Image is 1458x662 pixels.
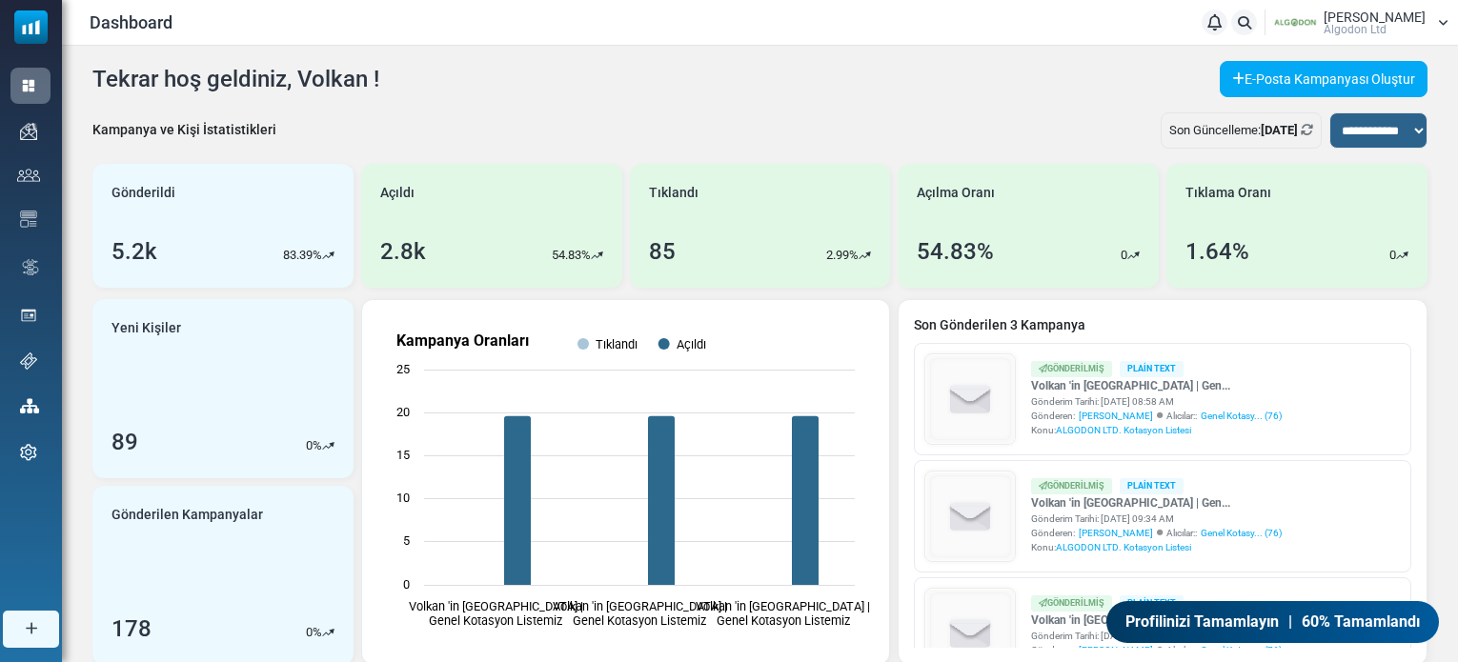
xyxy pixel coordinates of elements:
div: 178 [111,612,152,646]
span: [PERSON_NAME] [1079,526,1153,540]
span: ALGODON LTD. Kotasyon Listesi [1056,425,1191,435]
div: Plain Text [1120,361,1184,377]
span: Yeni Kişiler [111,318,181,338]
div: Kampanya ve Kişi İstatistikleri [92,120,276,140]
a: Volkan 'in [GEOGRAPHIC_DATA] | Gen... [1031,494,1282,512]
text: 0 [403,577,410,592]
h4: Tekrar hoş geldiniz, Volkan ! [92,66,379,93]
p: 83.39% [283,246,322,265]
img: settings-icon.svg [20,444,37,461]
a: Yeni Kişiler 89 0% [92,299,354,478]
div: Gönderim Tarihi: [DATE] 09:34 AM [1031,512,1282,526]
img: empty-draft-icon2.svg [926,355,1015,444]
p: 0 [1389,246,1396,265]
img: support-icon.svg [20,352,37,370]
span: Gönderildi [111,183,175,203]
div: Gönderilmiş [1031,595,1112,612]
p: 0 [1121,246,1127,265]
a: User Logo [PERSON_NAME] Algodon Ltd [1271,9,1448,37]
span: | [1288,611,1292,633]
text: 10 [396,491,410,505]
div: 2.8k [380,234,426,269]
span: [PERSON_NAME] [1079,643,1153,657]
p: 54.83% [552,246,591,265]
span: Algodon Ltd [1324,24,1387,35]
img: landing_pages.svg [20,307,37,324]
div: Gönderim Tarihi: [DATE] 12:29 PM [1031,629,1282,643]
b: [DATE] [1261,123,1298,137]
img: contacts-icon.svg [17,169,40,182]
text: Volkan 'in [GEOGRAPHIC_DATA] | Genel Kotasyon Listemiz [696,599,870,628]
img: workflow.svg [20,256,41,278]
a: Profilinizi Tamamlayın | 60% Tamamlandı [1106,601,1439,643]
a: Genel Kotasy... (76) [1201,409,1282,423]
a: Genel Kotasy... (76) [1201,526,1282,540]
div: Gönderen: Alıcılar:: [1031,643,1282,657]
div: 1.64% [1185,234,1249,269]
text: 15 [396,448,410,462]
div: 89 [111,425,138,459]
div: Gönderilmiş [1031,478,1112,494]
div: 85 [649,234,676,269]
text: Volkan 'in [GEOGRAPHIC_DATA] | Genel Kotasyon Listemiz [552,599,726,628]
p: 2.99% [826,246,859,265]
div: Gönderen: Alıcılar:: [1031,409,1282,423]
span: Profilinizi Tamamlayın [1125,611,1279,633]
text: Volkan 'in [GEOGRAPHIC_DATA] | Genel Kotasyon Listemiz [409,599,583,628]
div: Plain Text [1120,595,1184,612]
div: Konu: [1031,540,1282,554]
span: [PERSON_NAME] [1324,10,1426,24]
a: Genel Kotasy... (76) [1201,643,1282,657]
span: Tıklandı [649,183,699,203]
text: 20 [396,405,410,419]
span: 60% Tamamlandı [1302,611,1420,633]
text: 5 [403,533,410,548]
img: empty-draft-icon2.svg [926,472,1015,561]
text: 25 [396,362,410,376]
div: Konu: [1031,423,1282,437]
img: campaigns-icon.png [20,123,37,140]
text: Tıklandı [596,337,638,351]
a: Volkan 'in [GEOGRAPHIC_DATA] | Gen... [1031,377,1282,394]
div: Son Güncelleme: [1161,112,1322,149]
div: 5.2k [111,234,157,269]
div: 54.83% [917,234,994,269]
div: Gönderim Tarihi: [DATE] 08:58 AM [1031,394,1282,409]
span: Gönderilen Kampanyalar [111,505,263,525]
span: [PERSON_NAME] [1079,409,1153,423]
text: Açıldı [676,337,705,351]
span: Açılma Oranı [917,183,995,203]
div: Gönderen: Alıcılar:: [1031,526,1282,540]
div: Plain Text [1120,478,1184,494]
img: dashboard-icon-active.svg [20,77,37,94]
div: Gönderilmiş [1031,361,1112,377]
img: email-templates-icon.svg [20,211,37,228]
p: 0 [306,623,313,642]
span: Açıldı [380,183,415,203]
a: E-Posta Kampanyası Oluştur [1220,61,1428,97]
a: Son Gönderilen 3 Kampanya [914,315,1411,335]
div: % [306,436,334,455]
p: 0 [306,436,313,455]
a: Volkan 'in [GEOGRAPHIC_DATA] | Gen... [1031,612,1282,629]
img: User Logo [1271,9,1319,37]
span: ALGODON LTD. Kotasyon Listesi [1056,542,1191,552]
text: Kampanya Oranları [396,331,529,350]
div: % [306,623,334,642]
img: mailsoftly_icon_blue_white.svg [14,10,48,44]
span: Dashboard [90,10,172,35]
span: Tıklama Oranı [1185,183,1271,203]
a: Refresh Stats [1301,123,1313,137]
svg: Kampanya Oranları [377,315,874,649]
